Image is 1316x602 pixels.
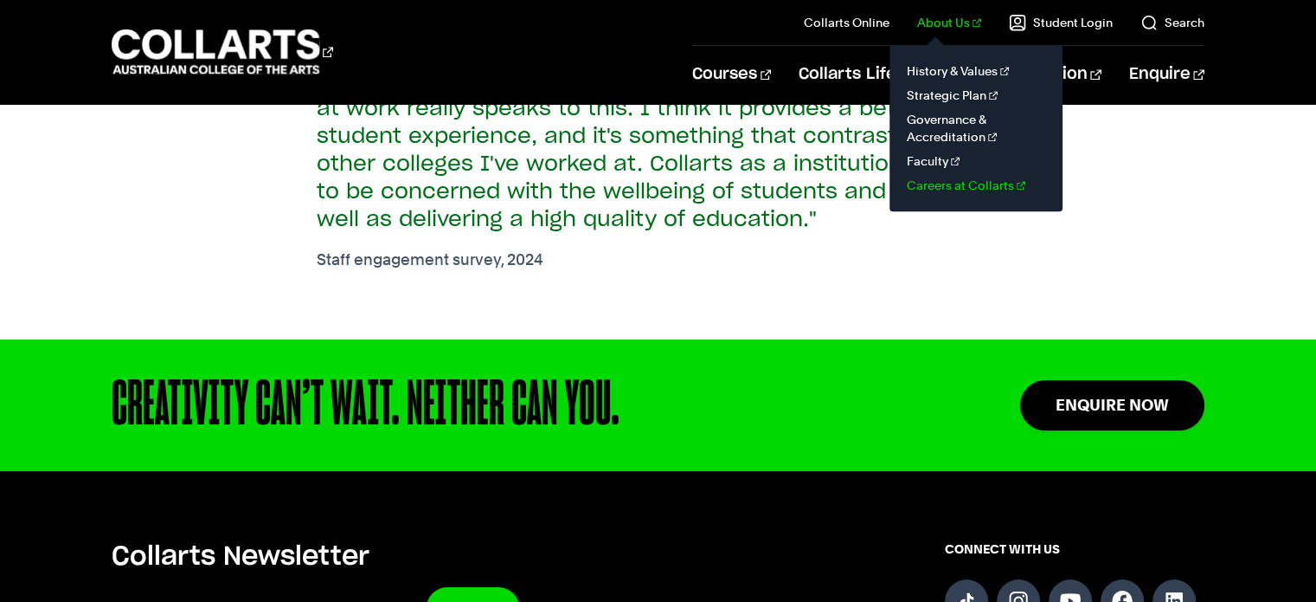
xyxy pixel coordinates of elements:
[804,14,889,31] a: Collarts Online
[903,173,1049,197] a: Careers at Collarts
[1020,380,1204,430] a: Enquire Now
[1129,46,1204,103] a: Enquire
[112,541,833,573] h5: Collarts Newsletter
[903,149,1049,173] a: Faculty
[799,46,910,103] a: Collarts Life
[903,107,1049,149] a: Governance & Accreditation
[903,59,1049,83] a: History & Values
[945,541,1204,558] span: CONNECT WITH US
[317,12,1000,234] p: For me, [PERSON_NAME] has been a great place to work for a number of reasons, and I think the col...
[692,46,771,103] a: Courses
[917,14,981,31] a: About Us
[1009,14,1113,31] a: Student Login
[112,27,333,76] div: Go to homepage
[317,249,1000,270] footer: Staff engagement survey, 2024
[1140,14,1204,31] a: Search
[903,83,1049,107] a: Strategic Plan
[112,374,908,437] div: CREATIVITY CAN’T WAIT. NEITHER CAN YOU.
